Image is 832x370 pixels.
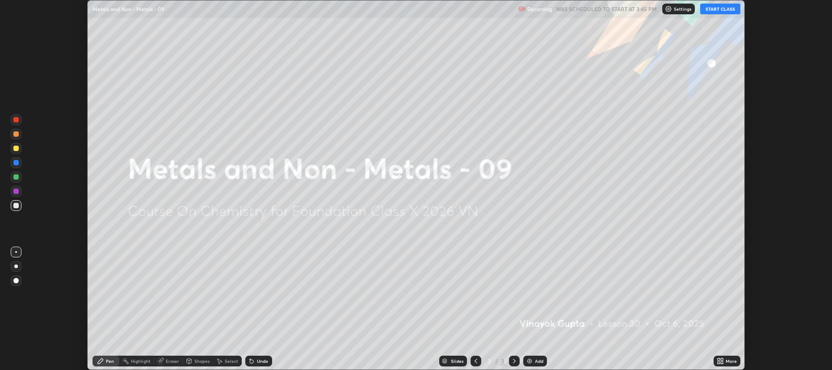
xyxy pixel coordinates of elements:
[92,5,164,13] p: Metals and Non - Metals - 09
[665,5,672,13] img: class-settings-icons
[485,358,494,364] div: 2
[526,357,533,365] img: add-slide-button
[166,359,179,363] div: Eraser
[674,7,691,11] p: Settings
[451,359,463,363] div: Slides
[535,359,543,363] div: Add
[556,5,657,13] h5: WAS SCHEDULED TO START AT 3:45 PM
[726,359,737,363] div: More
[527,6,552,13] p: Recording
[518,5,525,13] img: recording.375f2c34.svg
[496,358,498,364] div: /
[700,4,740,14] button: START CLASS
[257,359,268,363] div: Undo
[225,359,238,363] div: Select
[500,357,505,365] div: 2
[131,359,151,363] div: Highlight
[194,359,210,363] div: Shapes
[106,359,114,363] div: Pen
